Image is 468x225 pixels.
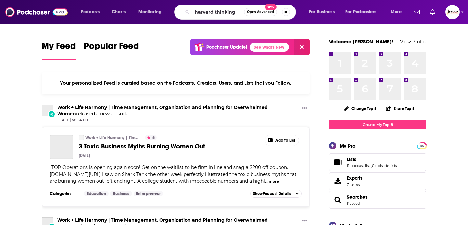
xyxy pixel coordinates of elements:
span: TOP Operations is opening again soon! Get on the waitlist to be first in line and snag a $200 off... [50,164,297,184]
a: Work + Life Harmony | Time Management, Organization and Planning for Overwhelmed Women [85,135,139,140]
button: Show profile menu [445,5,460,19]
span: More [391,7,402,17]
div: My Pro [340,143,356,149]
span: For Business [309,7,335,17]
a: Work + Life Harmony | Time Management, Organization and Planning for Overwhelmed Women [57,105,268,117]
a: My Feed [42,40,76,60]
img: User Profile [445,5,460,19]
button: open menu [341,7,386,17]
a: Popular Feed [84,40,139,60]
button: open menu [76,7,108,17]
span: 3 Toxic Business Myths Burning Women Out [79,142,205,150]
a: Work + Life Harmony | Time Management, Organization and Planning for Overwhelmed Women [42,105,53,116]
button: open menu [134,7,170,17]
a: Searches [331,195,344,204]
div: Your personalized Feed is curated based on the Podcasts, Creators, Users, and Lists that you Follow. [42,72,310,94]
a: Show notifications dropdown [411,7,422,18]
a: 0 episode lists [372,163,397,168]
a: Education [84,191,109,196]
button: more [269,179,279,184]
span: ... [265,178,268,184]
button: Open AdvancedNew [244,8,277,16]
a: Entrepreneur [134,191,163,196]
button: Change Top 8 [340,105,381,113]
span: Searches [329,191,426,209]
img: Podchaser - Follow, Share and Rate Podcasts [5,6,68,18]
a: See What's New [250,43,289,52]
span: [DATE] at 04:00 [57,118,299,123]
span: Monitoring [138,7,162,17]
a: View Profile [400,38,426,45]
a: Lists [347,156,397,162]
input: Search podcasts, credits, & more... [192,7,244,17]
a: Show notifications dropdown [427,7,437,18]
span: Add to List [275,138,295,143]
a: Create My Top 8 [329,120,426,129]
span: For Podcasters [345,7,377,17]
span: Logged in as BookLaunchers [445,5,460,19]
span: 7 items [347,182,363,187]
a: Exports [329,172,426,190]
a: Searches [347,194,368,200]
button: Share Top 8 [386,102,415,115]
button: Show More Button [265,135,299,146]
a: 11 podcast lists [347,163,371,168]
span: Exports [347,175,363,181]
button: 5 [145,135,157,140]
button: Show More Button [299,105,310,113]
span: Popular Feed [84,40,139,55]
a: Lists [331,158,344,167]
span: My Feed [42,40,76,55]
span: Show Podcast Details [253,191,291,196]
a: PRO [418,143,425,148]
div: [DATE] [79,153,90,158]
p: Podchaser Update! [206,44,247,50]
a: Charts [108,7,130,17]
span: Open Advanced [247,10,274,14]
button: ShowPodcast Details [250,190,302,198]
span: Podcasts [81,7,100,17]
h3: Categories [50,191,79,196]
a: 3 Toxic Business Myths Burning Women Out [79,142,237,150]
button: open menu [386,7,410,17]
span: " [50,164,297,184]
button: open menu [305,7,343,17]
a: Business [110,191,132,196]
span: Lists [347,156,356,162]
h3: released a new episode [57,105,299,117]
a: Welcome [PERSON_NAME]! [329,38,393,45]
div: New Episode [48,110,55,118]
a: Work + Life Harmony | Time Management, Organization and Planning for Overwhelmed Women [79,135,84,140]
span: Exports [331,176,344,186]
span: New [265,4,277,10]
a: 3 saved [347,201,360,206]
a: 3 Toxic Business Myths Burning Women Out [50,135,73,159]
span: Lists [329,153,426,171]
div: Search podcasts, credits, & more... [180,5,302,20]
span: Charts [112,7,126,17]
